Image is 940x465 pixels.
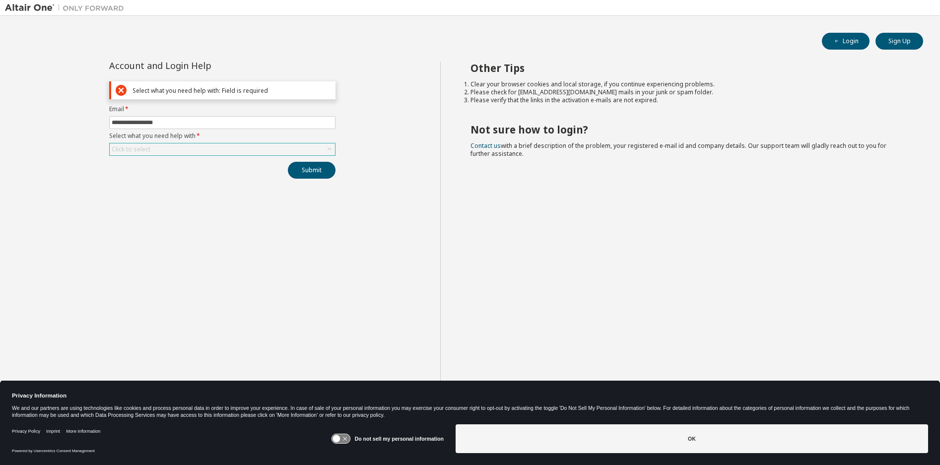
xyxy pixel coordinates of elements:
li: Please verify that the links in the activation e-mails are not expired. [470,96,906,104]
button: Login [822,33,870,50]
label: Email [109,105,336,113]
li: Clear your browser cookies and local storage, if you continue experiencing problems. [470,80,906,88]
h2: Other Tips [470,62,906,74]
li: Please check for [EMAIL_ADDRESS][DOMAIN_NAME] mails in your junk or spam folder. [470,88,906,96]
span: with a brief description of the problem, your registered e-mail id and company details. Our suppo... [470,141,886,158]
div: Account and Login Help [109,62,290,69]
h2: Not sure how to login? [470,123,906,136]
a: Contact us [470,141,501,150]
button: Sign Up [875,33,923,50]
div: Click to select [110,143,335,155]
label: Select what you need help with [109,132,336,140]
img: Altair One [5,3,129,13]
div: Click to select [112,145,150,153]
button: Submit [288,162,336,179]
div: Select what you need help with: Field is required [133,87,331,94]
